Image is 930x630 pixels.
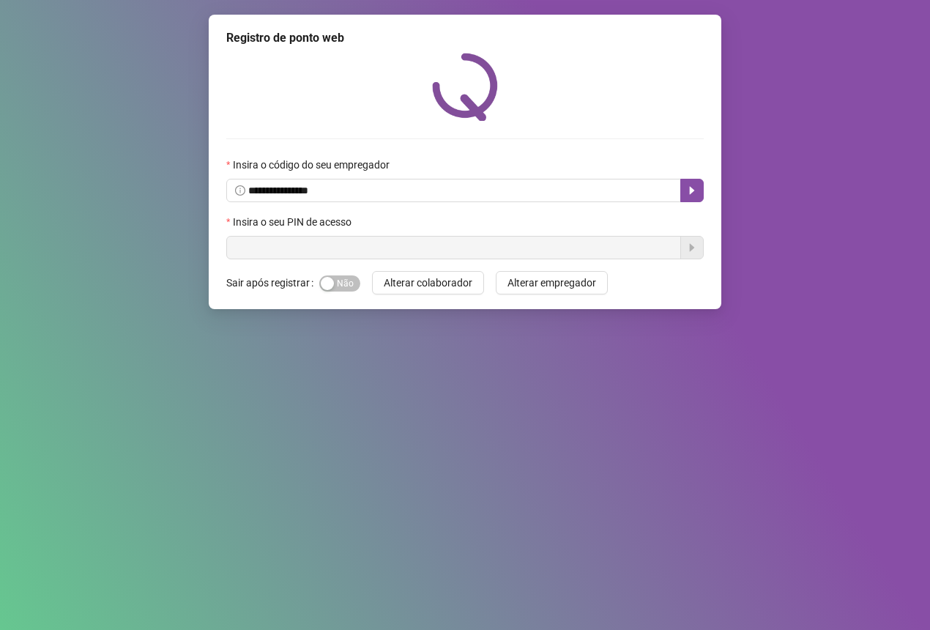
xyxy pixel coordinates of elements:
[432,53,498,121] img: QRPoint
[686,185,698,196] span: caret-right
[226,157,399,173] label: Insira o código do seu empregador
[507,275,596,291] span: Alterar empregador
[384,275,472,291] span: Alterar colaborador
[226,214,361,230] label: Insira o seu PIN de acesso
[372,271,484,294] button: Alterar colaborador
[226,271,319,294] label: Sair após registrar
[235,185,245,196] span: info-circle
[496,271,608,294] button: Alterar empregador
[226,29,704,47] div: Registro de ponto web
